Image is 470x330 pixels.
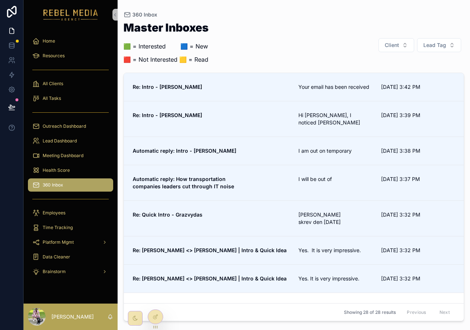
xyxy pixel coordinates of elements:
span: [DATE] 3:38 PM [381,147,455,155]
a: All Clients [28,77,113,90]
strong: Re: Intro - [PERSON_NAME] [133,112,202,118]
a: 360 Inbox [123,11,157,18]
span: [DATE] 3:42 PM [381,83,455,91]
span: [DATE] 3:32 PM [381,275,455,282]
span: Showing 28 of 28 results [344,309,396,315]
span: [DATE] 3:32 PM [381,247,455,254]
span: Yes. It is very impressive. [298,275,372,282]
a: Home [28,35,113,48]
span: [DATE] 3:39 PM [381,112,455,119]
a: Automatic reply: Intro - [PERSON_NAME]I am out on temporary[DATE] 3:38 PM [124,137,464,165]
span: Lead Tag [423,41,446,49]
strong: Re: Quick Intro - Grazvydas [133,211,202,218]
a: 360 Inbox [28,178,113,192]
span: Data Cleaner [43,254,70,260]
a: Health Score [28,164,113,177]
span: [DATE] 3:32 PM [381,211,455,218]
p: 🟩 = Interested ‎ ‎ ‎ ‎ ‎ ‎‎ ‎ 🟦 = New [123,42,209,51]
span: Your email has been received [298,83,372,91]
strong: Re: [PERSON_NAME] <> [PERSON_NAME] | Intro & Quick Idea [133,247,287,253]
a: Data Cleaner [28,250,113,264]
strong: Re: Intro - [PERSON_NAME] [133,84,202,90]
span: I will be out of [298,175,372,183]
span: Lead Dashboard [43,138,77,144]
span: 360 Inbox [132,11,157,18]
span: Hi [PERSON_NAME], I noticed [PERSON_NAME] [298,112,372,126]
span: Yes. It is very impressive. [298,247,372,254]
span: All Clients [43,81,63,87]
a: Employees [28,206,113,220]
span: Outreach Dashboard [43,123,86,129]
span: Meeting Dashboard [43,153,83,159]
span: Brainstorm [43,269,66,275]
a: Brainstorm [28,265,113,278]
a: Re: Intro - [PERSON_NAME]Hi [PERSON_NAME], I noticed [PERSON_NAME][DATE] 3:39 PM [124,101,464,137]
img: App logo [43,9,98,21]
span: Employees [43,210,65,216]
div: scrollable content [24,29,118,288]
span: Home [43,38,55,44]
p: 🟥 = Not Interested 🟨 = Read [123,55,209,64]
a: Time Tracking [28,221,113,234]
span: Client [385,41,399,49]
a: Resources [28,49,113,62]
a: Re: Quick Intro - Grazvydas[PERSON_NAME] skrev den [DATE][DATE] 3:32 PM [124,200,464,236]
span: Resources [43,53,65,59]
strong: Re: [PERSON_NAME] <> [PERSON_NAME] | Intro & Quick Idea [133,275,287,282]
strong: Automatic reply: Intro - [PERSON_NAME] [133,148,236,154]
a: Lead Dashboard [28,134,113,148]
button: Select Button [417,38,461,52]
span: Time Tracking [43,225,73,231]
strong: Automatic reply: How transportation companies leaders cut through IT noise [133,176,234,189]
span: All Tasks [43,95,61,101]
a: Re: RE: Revenue Share? + Outbound IdeaGot this, Thank you! [DATE]-- [124,293,464,321]
span: Platform Mgmt [43,239,74,245]
a: Re: Intro - [PERSON_NAME]Your email has been received[DATE] 3:42 PM [124,73,464,101]
a: Outreach Dashboard [28,120,113,133]
span: [DATE] 3:37 PM [381,175,455,183]
h1: Master Inboxes [123,22,209,33]
span: I am out on temporary [298,147,372,155]
span: [PERSON_NAME] skrev den [DATE] [298,211,372,226]
span: 360 Inbox [43,182,63,188]
a: Re: [PERSON_NAME] <> [PERSON_NAME] | Intro & Quick IdeaYes. It is very impressive.[DATE] 3:32 PM [124,236,464,264]
a: Automatic reply: How transportation companies leaders cut through IT noiseI will be out of[DATE] ... [124,165,464,200]
a: Platform Mgmt [28,236,113,249]
a: Meeting Dashboard [28,149,113,162]
a: All Tasks [28,92,113,105]
button: Select Button [378,38,414,52]
span: Health Score [43,167,70,173]
p: [PERSON_NAME] [51,313,94,320]
a: Re: [PERSON_NAME] <> [PERSON_NAME] | Intro & Quick IdeaYes. It is very impressive.[DATE] 3:32 PM [124,264,464,293]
